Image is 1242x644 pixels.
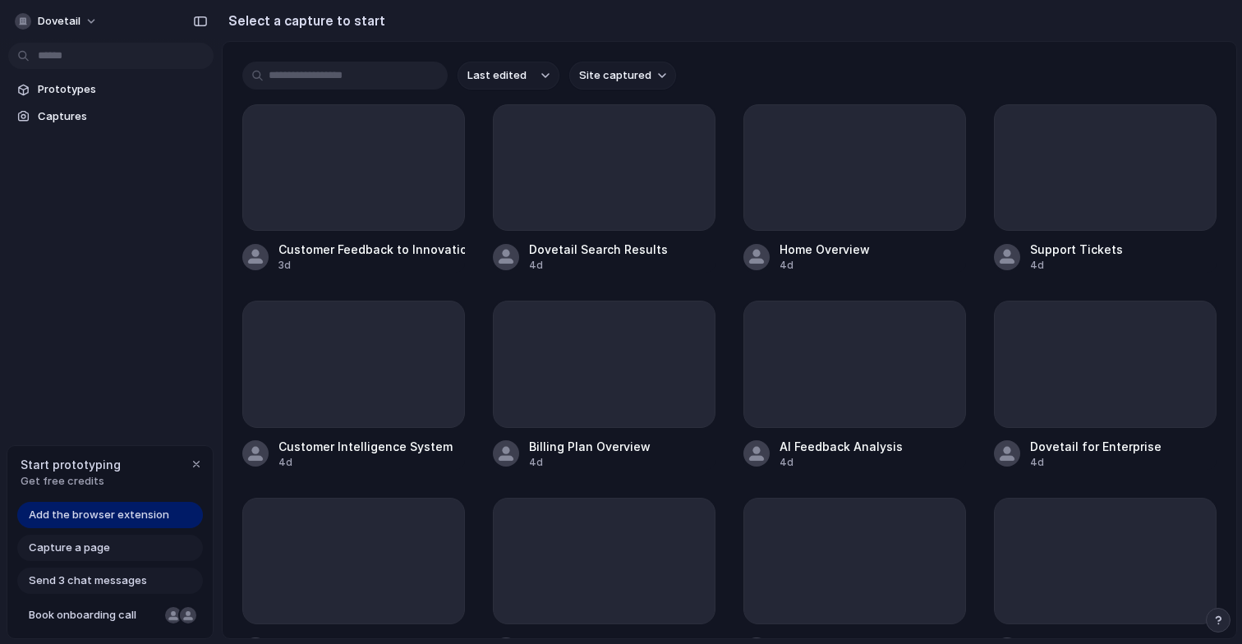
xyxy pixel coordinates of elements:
[529,455,651,470] div: 4d
[278,241,465,258] div: Customer Feedback to Innovation
[278,258,465,273] div: 3d
[529,241,668,258] div: Dovetail Search Results
[529,438,651,455] div: Billing Plan Overview
[222,11,385,30] h2: Select a capture to start
[579,67,651,84] span: Site captured
[467,67,527,84] span: Last edited
[1030,258,1123,273] div: 4d
[21,473,121,490] span: Get free credits
[163,605,183,625] div: Nicole Kubica
[1030,438,1161,455] div: Dovetail for Enterprise
[278,438,453,455] div: Customer Intelligence System
[569,62,676,90] button: Site captured
[780,258,870,273] div: 4d
[178,605,198,625] div: Christian Iacullo
[529,258,668,273] div: 4d
[1030,241,1123,258] div: Support Tickets
[8,77,214,102] a: Prototypes
[8,104,214,129] a: Captures
[38,13,80,30] span: dovetail
[278,455,453,470] div: 4d
[458,62,559,90] button: Last edited
[1030,455,1161,470] div: 4d
[21,456,121,473] span: Start prototyping
[29,573,147,589] span: Send 3 chat messages
[38,81,207,98] span: Prototypes
[17,602,203,628] a: Book onboarding call
[780,455,903,470] div: 4d
[38,108,207,125] span: Captures
[8,8,106,34] button: dovetail
[29,607,159,623] span: Book onboarding call
[29,540,110,556] span: Capture a page
[780,241,870,258] div: Home Overview
[29,507,169,523] span: Add the browser extension
[780,438,903,455] div: AI Feedback Analysis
